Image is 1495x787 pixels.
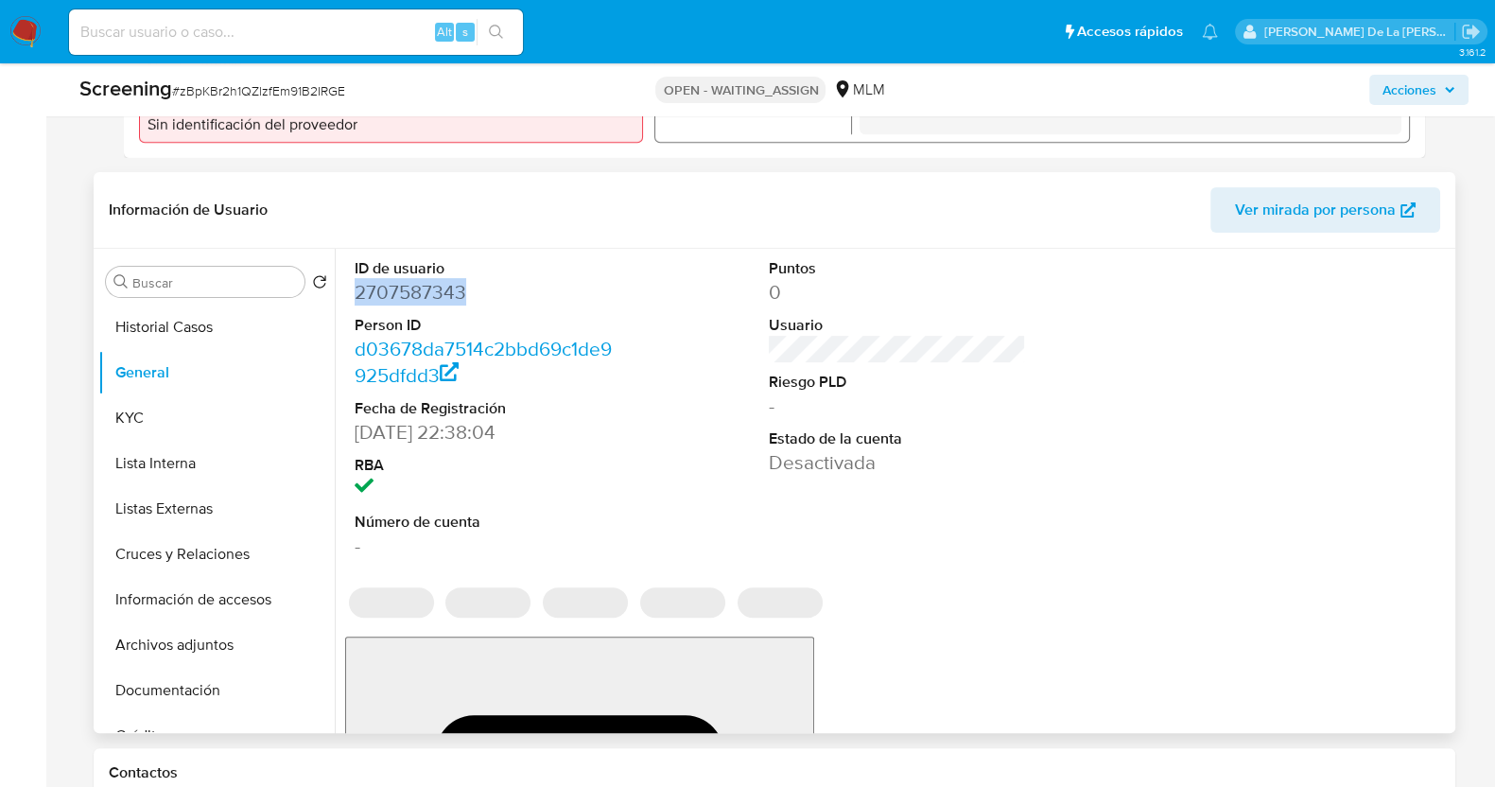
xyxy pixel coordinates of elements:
[477,19,515,45] button: search-icon
[109,201,268,219] h1: Información de Usuario
[1264,23,1455,41] p: javier.gutierrez@mercadolibre.com.mx
[1235,187,1396,233] span: Ver mirada por persona
[98,713,335,759] button: Créditos
[98,486,335,532] button: Listas Externas
[655,77,826,103] p: OPEN - WAITING_ASSIGN
[355,315,612,336] dt: Person ID
[1210,187,1440,233] button: Ver mirada por persona
[833,79,884,100] div: MLM
[98,532,335,577] button: Cruces y Relaciones
[769,279,1026,306] dd: 0
[69,20,523,44] input: Buscar usuario o caso...
[1077,22,1183,42] span: Accesos rápidos
[98,622,335,668] button: Archivos adjuntos
[355,279,612,306] dd: 2707587343
[1458,44,1486,60] span: 3.161.2
[98,577,335,622] button: Información de accesos
[98,350,335,395] button: General
[462,23,468,41] span: s
[1461,22,1481,42] a: Salir
[355,335,612,389] a: d03678da7514c2bbd69c1de9925dfdd3
[355,533,612,559] dd: -
[312,274,327,295] button: Volver al orden por defecto
[98,395,335,441] button: KYC
[769,428,1026,449] dt: Estado de la cuenta
[769,372,1026,393] dt: Riesgo PLD
[98,668,335,713] button: Documentación
[98,305,335,350] button: Historial Casos
[355,258,612,279] dt: ID de usuario
[98,441,335,486] button: Lista Interna
[355,455,612,476] dt: RBA
[132,274,297,291] input: Buscar
[355,512,612,533] dt: Número de cuenta
[1369,75,1469,105] button: Acciones
[769,393,1026,419] dd: -
[355,398,612,419] dt: Fecha de Registración
[113,274,129,289] button: Buscar
[1382,75,1436,105] span: Acciones
[109,763,1440,782] h1: Contactos
[769,449,1026,476] dd: Desactivada
[355,419,612,446] dd: [DATE] 22:38:04
[769,258,1026,279] dt: Puntos
[79,73,172,103] b: Screening
[769,315,1026,336] dt: Usuario
[172,81,345,100] span: # zBpKBr2h1QZlzfEm91B2IRGE
[437,23,452,41] span: Alt
[1202,24,1218,40] a: Notificaciones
